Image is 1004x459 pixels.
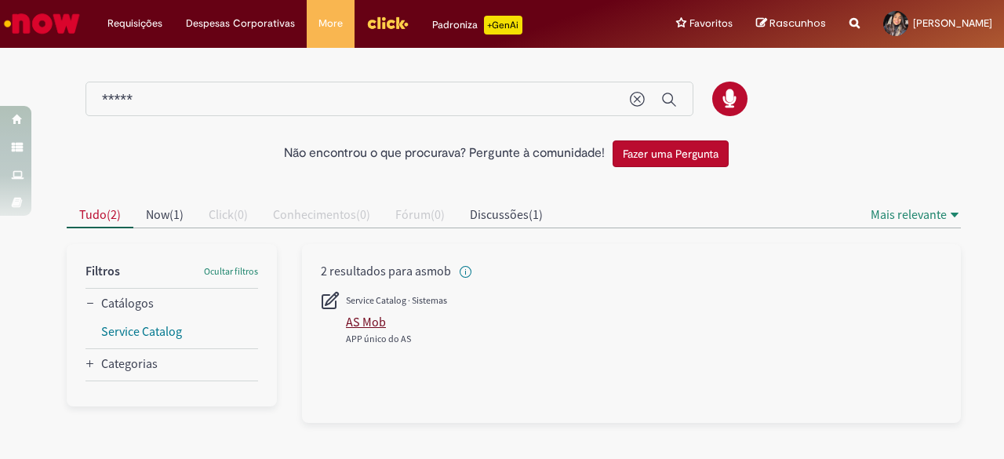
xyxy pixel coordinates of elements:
[186,16,295,31] span: Despesas Corporativas
[366,11,409,35] img: click_logo_yellow_360x200.png
[913,16,992,30] span: [PERSON_NAME]
[318,16,343,31] span: More
[484,16,522,35] p: +GenAi
[769,16,826,31] span: Rascunhos
[689,16,733,31] span: Favoritos
[432,16,522,35] div: Padroniza
[2,8,82,39] img: ServiceNow
[284,147,605,161] h2: Não encontrou o que procurava? Pergunte à comunidade!
[107,16,162,31] span: Requisições
[756,16,826,31] a: Rascunhos
[613,140,729,167] button: Fazer uma Pergunta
